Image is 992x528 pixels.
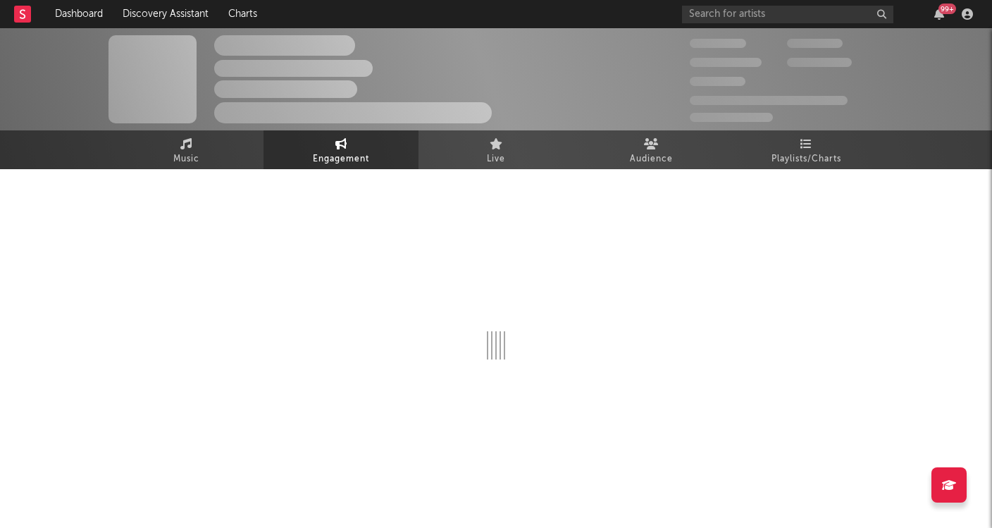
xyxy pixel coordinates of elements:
span: 100,000 [690,77,745,86]
span: Music [173,151,199,168]
div: 99 + [938,4,956,14]
span: Playlists/Charts [771,151,841,168]
span: 50,000,000 [690,58,762,67]
span: Live [487,151,505,168]
a: Audience [573,130,728,169]
input: Search for artists [682,6,893,23]
a: Engagement [263,130,418,169]
span: Engagement [313,151,369,168]
a: Music [108,130,263,169]
button: 99+ [934,8,944,20]
span: Jump Score: 85.0 [690,113,773,122]
span: 300,000 [690,39,746,48]
span: 100,000 [787,39,843,48]
span: 50,000,000 Monthly Listeners [690,96,848,105]
a: Live [418,130,573,169]
a: Playlists/Charts [728,130,883,169]
span: Audience [630,151,673,168]
span: 1,000,000 [787,58,852,67]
